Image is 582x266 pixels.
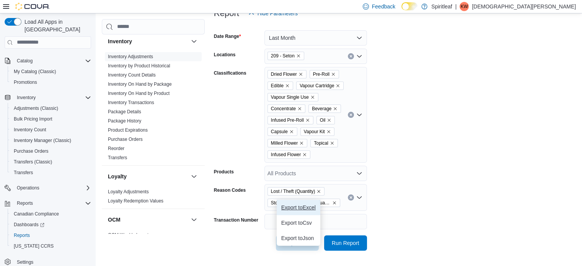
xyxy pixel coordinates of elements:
span: Topical [314,139,328,147]
span: Transfers (Classic) [14,159,52,165]
span: Inventory Count [14,127,46,133]
span: Inventory On Hand by Package [108,81,172,87]
a: [US_STATE] CCRS [11,242,57,251]
button: Remove 209 - Seton from selection in this group [296,54,301,58]
span: Store Inventory Audit (Quantity) [271,199,331,207]
span: Pre-Roll [313,70,329,78]
span: Beverage [312,105,331,113]
span: Dashboards [11,220,91,229]
button: Promotions [8,77,94,88]
a: Purchase Orders [11,147,52,156]
span: Vapour Cartridge [300,82,334,90]
a: Inventory Transactions [108,100,154,105]
span: Bulk Pricing Import [14,116,52,122]
span: Reorder [108,145,124,152]
span: [US_STATE] CCRS [14,243,54,249]
img: Cova [15,3,50,10]
button: Remove Store Inventory Audit (Quantity) from selection in this group [332,201,337,205]
span: Transfers [11,168,91,177]
a: Bulk Pricing Import [11,114,55,124]
button: Remove Vapour Cartridge from selection in this group [336,83,340,88]
span: 209 - Seton [271,52,295,60]
button: Reports [14,199,36,208]
a: Reports [11,231,33,240]
div: Inventory [102,52,205,165]
span: Vapour Single Use [271,93,309,101]
span: Milled Flower [271,139,298,147]
button: Clear input [348,53,354,59]
h3: Inventory [108,38,132,45]
a: Inventory On Hand by Product [108,91,170,96]
button: [US_STATE] CCRS [8,241,94,251]
span: 209 - Seton [267,52,304,60]
button: Inventory Count [8,124,94,135]
span: Dark Mode [401,10,402,11]
span: Product Expirations [108,127,148,133]
p: | [455,2,457,11]
a: Inventory Manager (Classic) [11,136,74,145]
button: Adjustments (Classic) [8,103,94,114]
span: Dried Flower [271,70,297,78]
a: Canadian Compliance [11,209,62,219]
span: Inventory Count [11,125,91,134]
span: Washington CCRS [11,242,91,251]
span: Adjustments (Classic) [11,104,91,113]
button: Open list of options [356,112,362,118]
span: Loyalty Adjustments [108,189,149,195]
button: Remove Vapour Kit from selection in this group [326,129,331,134]
button: Catalog [14,56,36,65]
button: Remove Infused Flower from selection in this group [302,152,307,157]
a: Adjustments (Classic) [11,104,61,113]
a: OCM Weekly Inventory [108,232,155,238]
span: Inventory Transactions [108,100,154,106]
h3: Report [214,9,239,18]
a: Reorder [108,146,124,151]
span: Reports [14,232,30,238]
span: Pre-Roll [310,70,339,78]
span: Infused Flower [267,150,311,159]
span: Store Inventory Audit (Quantity) [267,199,340,207]
span: Infused Pre-Roll [271,116,304,124]
span: Purchase Orders [14,148,49,154]
span: Export to Json [281,235,316,241]
span: Inventory Manager (Classic) [11,136,91,145]
h3: Loyalty [108,173,127,180]
span: Load All Apps in [GEOGRAPHIC_DATA] [21,18,91,33]
button: My Catalog (Classic) [8,66,94,77]
button: Inventory [189,37,199,46]
span: Beverage [308,104,341,113]
span: Export to Excel [281,204,316,211]
span: Run Report [332,239,359,247]
span: Dashboards [14,222,44,228]
a: Inventory Count Details [108,72,156,78]
button: Export toCsv [277,215,320,230]
a: Dashboards [11,220,47,229]
button: Remove Topical from selection in this group [330,141,334,145]
span: Hide Parameters [258,10,298,17]
a: Transfers [108,155,127,160]
a: Package History [108,118,141,124]
a: Loyalty Adjustments [108,189,149,194]
button: Inventory [108,38,188,45]
span: Operations [14,183,91,193]
button: Operations [14,183,42,193]
button: Loyalty [108,173,188,180]
span: Inventory [17,95,36,101]
span: Adjustments (Classic) [14,105,58,111]
button: Remove Edible from selection in this group [285,83,290,88]
button: Transfers (Classic) [8,157,94,167]
span: Promotions [11,78,91,87]
span: Export to Csv [281,220,316,226]
span: Edible [267,82,293,90]
span: Topical [310,139,337,147]
span: Oil [316,116,335,124]
div: OCM [102,230,205,243]
span: Settings [17,259,33,265]
div: Kristen W [460,2,469,11]
label: Reason Codes [214,187,246,193]
button: Clear input [348,112,354,118]
span: Oil [320,116,326,124]
p: [DEMOGRAPHIC_DATA][PERSON_NAME] [472,2,576,11]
